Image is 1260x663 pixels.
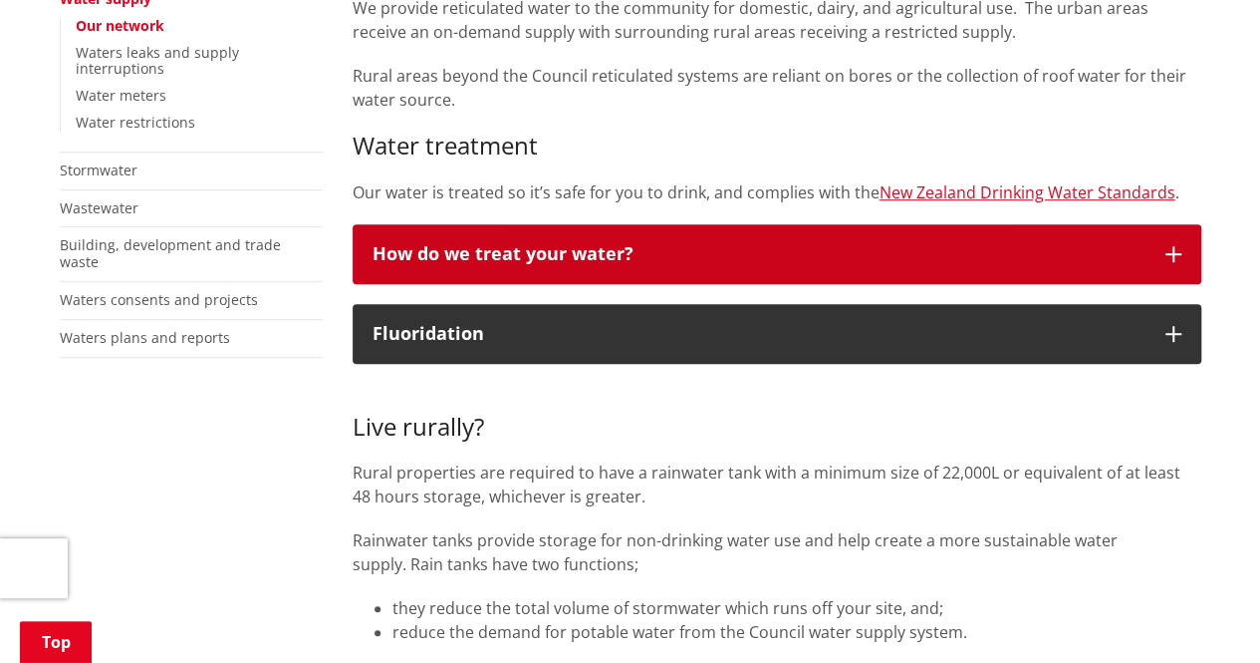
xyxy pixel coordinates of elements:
[392,620,1201,644] li: reduce the demand for potable water from the Council water supply system.
[392,596,1201,620] li: they reduce the total volume of stormwater which runs off your site, and;
[76,43,239,79] a: Waters leaks and supply interruptions
[1168,579,1240,651] iframe: Messenger Launcher
[60,235,281,271] a: Building, development and trade waste
[880,181,1175,203] a: New Zealand Drinking Water Standards
[353,64,1201,112] p: Rural areas beyond the Council reticulated systems are reliant on bores or the collection of roof...
[353,461,1201,508] p: Rural properties are required to have a rainwater tank with a minimum size of 22,000L or equivale...
[353,304,1201,364] button: Fluoridation
[353,528,1201,576] p: Rainwater tanks provide storage for non-drinking water use and help create a more sustainable wat...
[373,244,1145,264] p: How do we treat your water?
[76,16,164,35] a: Our network
[76,113,195,132] a: Water restrictions
[373,324,1145,344] p: Fluoridation
[60,198,138,217] a: Wastewater
[60,290,258,309] a: Waters consents and projects
[76,86,166,105] a: Water meters
[20,621,92,663] a: Top
[60,328,230,347] a: Waters plans and reports
[353,180,1201,204] p: Our water is treated so it’s safe for you to drink, and complies with the .
[60,161,137,179] a: Stormwater
[353,384,1201,442] h3: Live rurally?
[353,224,1201,284] button: How do we treat your water?
[353,132,1201,161] h3: Water treatment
